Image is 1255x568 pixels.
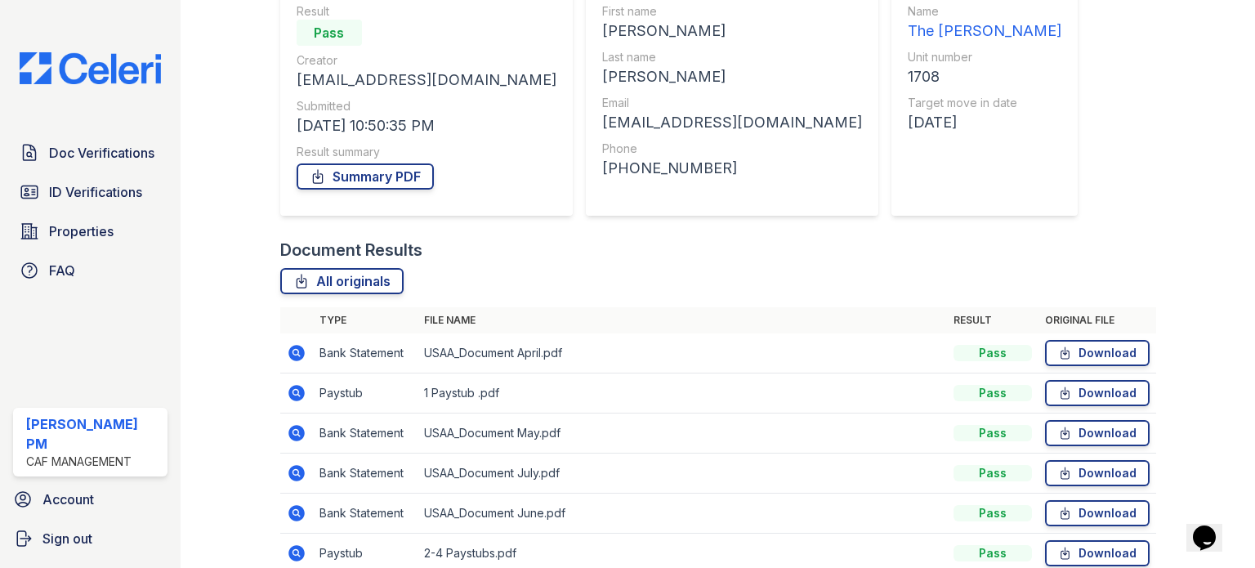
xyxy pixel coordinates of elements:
[602,65,862,88] div: [PERSON_NAME]
[280,268,404,294] a: All originals
[7,483,174,516] a: Account
[297,114,556,137] div: [DATE] 10:50:35 PM
[297,163,434,190] a: Summary PDF
[297,20,362,46] div: Pass
[1045,540,1150,566] a: Download
[1045,380,1150,406] a: Download
[954,425,1032,441] div: Pass
[602,49,862,65] div: Last name
[418,307,947,333] th: File name
[954,545,1032,561] div: Pass
[418,414,947,454] td: USAA_Document May.pdf
[602,20,862,42] div: [PERSON_NAME]
[1045,420,1150,446] a: Download
[313,333,418,373] td: Bank Statement
[280,239,422,262] div: Document Results
[297,3,556,20] div: Result
[7,52,174,84] img: CE_Logo_Blue-a8612792a0a2168367f1c8372b55b34899dd931a85d93a1a3d3e32e68fde9ad4.png
[602,95,862,111] div: Email
[7,522,174,555] a: Sign out
[313,414,418,454] td: Bank Statement
[1186,503,1239,552] iframe: chat widget
[49,143,154,163] span: Doc Verifications
[908,3,1061,20] div: Name
[1045,500,1150,526] a: Download
[908,65,1061,88] div: 1708
[297,52,556,69] div: Creator
[908,3,1061,42] a: Name The [PERSON_NAME]
[602,157,862,180] div: [PHONE_NUMBER]
[49,221,114,241] span: Properties
[602,141,862,157] div: Phone
[13,176,167,208] a: ID Verifications
[49,261,75,280] span: FAQ
[1038,307,1156,333] th: Original file
[418,373,947,414] td: 1 Paystub .pdf
[313,494,418,534] td: Bank Statement
[313,307,418,333] th: Type
[908,111,1061,134] div: [DATE]
[13,136,167,169] a: Doc Verifications
[13,254,167,287] a: FAQ
[954,465,1032,481] div: Pass
[418,454,947,494] td: USAA_Document July.pdf
[297,69,556,92] div: [EMAIL_ADDRESS][DOMAIN_NAME]
[297,98,556,114] div: Submitted
[313,454,418,494] td: Bank Statement
[26,454,161,470] div: CAF Management
[313,373,418,414] td: Paystub
[602,3,862,20] div: First name
[954,385,1032,401] div: Pass
[1045,340,1150,366] a: Download
[954,505,1032,521] div: Pass
[42,490,94,509] span: Account
[908,49,1061,65] div: Unit number
[947,307,1038,333] th: Result
[954,345,1032,361] div: Pass
[908,95,1061,111] div: Target move in date
[42,529,92,548] span: Sign out
[418,494,947,534] td: USAA_Document June.pdf
[297,144,556,160] div: Result summary
[49,182,142,202] span: ID Verifications
[26,414,161,454] div: [PERSON_NAME] PM
[13,215,167,248] a: Properties
[908,20,1061,42] div: The [PERSON_NAME]
[1045,460,1150,486] a: Download
[602,111,862,134] div: [EMAIL_ADDRESS][DOMAIN_NAME]
[418,333,947,373] td: USAA_Document April.pdf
